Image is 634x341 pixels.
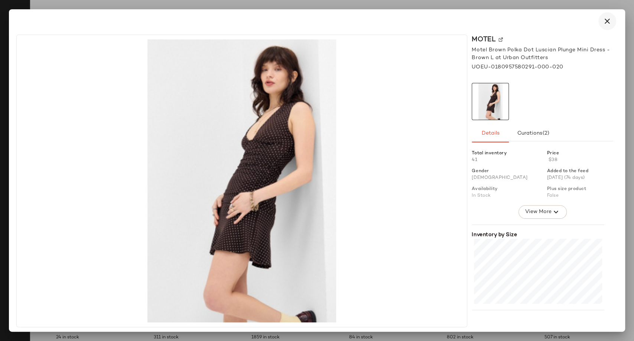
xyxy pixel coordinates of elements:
span: Motel Brown Polka Dot Luscian Plunge Mini Dress - Brown L at Urban Outfitters [472,46,613,62]
img: svg%3e [498,38,503,42]
span: Curations [517,131,550,136]
span: (2) [542,131,549,136]
img: 0180957580291_020_b [21,39,462,322]
img: 0180957580291_020_b [472,83,508,120]
button: View More [518,205,567,219]
div: Inventory by Size [472,231,604,239]
span: UOEU-0180957580291-000-020 [472,63,563,71]
span: Motel [472,35,495,45]
span: View More [525,208,552,216]
span: Details [481,131,500,136]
